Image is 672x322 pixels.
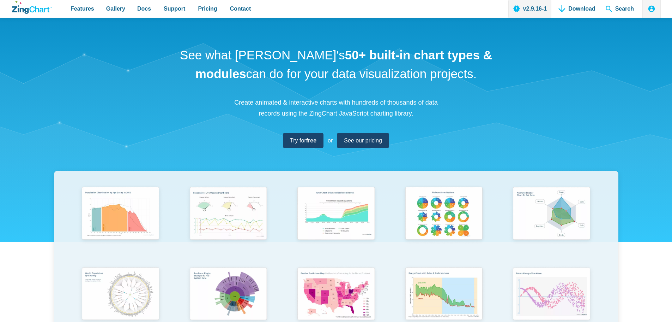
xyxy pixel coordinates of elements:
[293,183,379,245] img: Area Chart (Displays Nodes on Hover)
[67,183,175,264] a: Population Distribution by Age Group in 2052
[328,136,333,145] span: or
[390,183,498,264] a: Pie Transform Options
[174,183,282,264] a: Responsive Live Update Dashboard
[282,183,390,264] a: Area Chart (Displays Nodes on Hover)
[230,97,442,119] p: Create animated & interactive charts with hundreds of thousands of data records using the ZingCha...
[177,46,495,83] h1: See what [PERSON_NAME]'s can do for your data visualization projects.
[508,183,594,245] img: Animated Radar Chart ft. Pet Data
[77,183,163,245] img: Population Distribution by Age Group in 2052
[185,183,271,245] img: Responsive Live Update Dashboard
[195,48,492,81] strong: 50+ built-in chart types & modules
[401,183,487,245] img: Pie Transform Options
[498,183,606,264] a: Animated Radar Chart ft. Pet Data
[164,4,185,13] span: Support
[283,133,323,148] a: Try forfree
[306,137,316,144] strong: free
[71,4,94,13] span: Features
[230,4,251,13] span: Contact
[137,4,151,13] span: Docs
[106,4,125,13] span: Gallery
[12,1,52,14] a: ZingChart Logo. Click to return to the homepage
[290,136,316,145] span: Try for
[198,4,217,13] span: Pricing
[337,133,389,148] a: See our pricing
[344,136,382,145] span: See our pricing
